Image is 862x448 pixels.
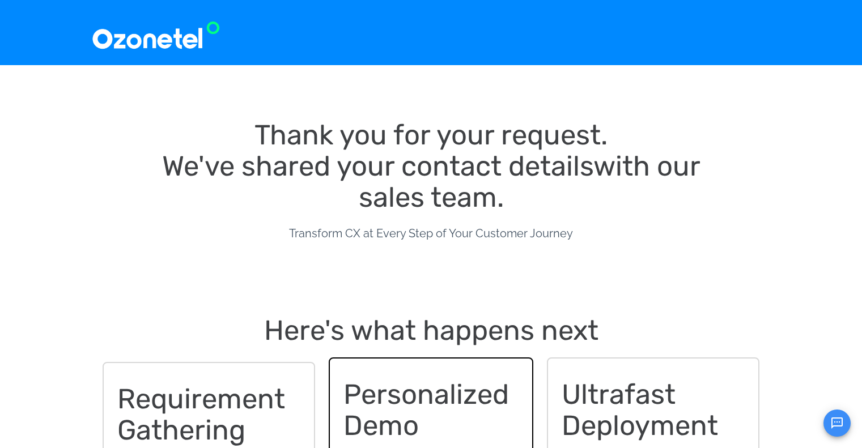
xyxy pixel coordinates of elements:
span: Thank you for your request. [254,118,608,151]
span: with our sales team. [359,150,707,214]
span: Requirement Gathering [117,382,292,446]
button: Open chat [823,409,851,437]
span: Transform CX at Every Step of Your Customer Journey [289,227,573,240]
span: Here's what happens next [264,314,598,347]
span: Personalized Demo [343,378,516,442]
span: Ultrafast Deployment [562,378,718,442]
span: We've shared your contact details [162,150,593,182]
